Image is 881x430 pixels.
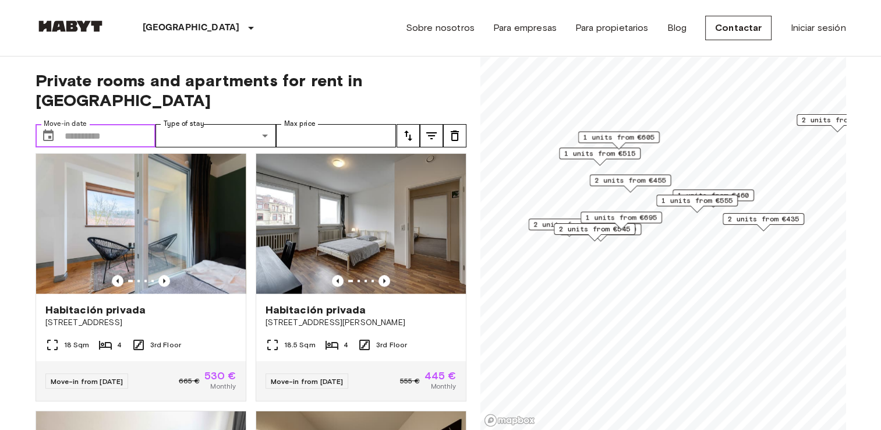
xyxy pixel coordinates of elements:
[406,21,475,35] a: Sobre nosotros
[493,21,557,35] a: Para empresas
[797,114,878,132] div: Map marker
[672,189,753,207] div: Map marker
[580,212,661,230] div: Map marker
[528,218,610,237] div: Map marker
[37,124,60,147] button: Choose date
[45,317,236,329] span: [STREET_ADDRESS]
[554,223,635,241] div: Map marker
[583,132,654,143] span: 1 units from €605
[677,190,748,200] span: 1 units from €460
[266,303,366,317] span: Habitación privada
[271,377,344,386] span: Move-in from [DATE]
[656,195,738,213] div: Map marker
[36,154,246,294] img: Marketing picture of unit DE-09-008-002-04HF
[45,303,146,317] span: Habitación privada
[64,340,90,350] span: 18 Sqm
[575,21,649,35] a: Para propietarios
[332,275,344,287] button: Previous image
[36,153,246,401] a: Marketing picture of unit DE-09-008-002-04HFPrevious imagePrevious imageHabitación privada[STREET...
[400,376,420,386] span: 555 €
[420,124,443,147] button: tune
[705,16,772,40] a: Contactar
[484,414,535,427] a: Mapbox logo
[164,119,204,129] label: Type of stay
[790,21,845,35] a: Iniciar sesión
[44,119,87,129] label: Move-in date
[158,275,170,287] button: Previous image
[533,219,604,230] span: 2 units from €530
[589,175,671,193] div: Map marker
[204,371,236,381] span: 530 €
[728,214,799,224] span: 2 units from €435
[143,21,240,35] p: [GEOGRAPHIC_DATA]
[565,224,636,234] span: 1 units from €530
[667,21,687,35] a: Blog
[376,340,407,350] span: 3rd Floor
[36,20,105,32] img: Habyt
[397,124,420,147] button: tune
[112,275,123,287] button: Previous image
[578,132,659,150] div: Map marker
[443,124,466,147] button: tune
[661,195,733,206] span: 1 units from €555
[564,148,635,158] span: 1 units from €515
[179,376,200,386] span: 665 €
[559,147,641,165] div: Map marker
[723,213,804,231] div: Map marker
[256,154,466,294] img: Marketing picture of unit DE-09-008-03M
[36,71,466,110] span: Private rooms and apartments for rent in [GEOGRAPHIC_DATA]
[559,224,630,234] span: 2 units from €545
[51,377,123,386] span: Move-in from [DATE]
[210,381,236,392] span: Monthly
[424,371,457,381] span: 445 €
[595,175,666,186] span: 2 units from €455
[378,275,390,287] button: Previous image
[117,340,122,350] span: 4
[266,317,457,329] span: [STREET_ADDRESS][PERSON_NAME]
[150,340,181,350] span: 3rd Floor
[560,223,641,241] div: Map marker
[284,119,316,129] label: Max price
[430,381,456,392] span: Monthly
[256,153,466,401] a: Marketing picture of unit DE-09-008-03MPrevious imagePrevious imageHabitación privada[STREET_ADDR...
[802,115,873,125] span: 2 units from €595
[284,340,316,350] span: 18.5 Sqm
[344,340,348,350] span: 4
[585,212,656,223] span: 1 units from €695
